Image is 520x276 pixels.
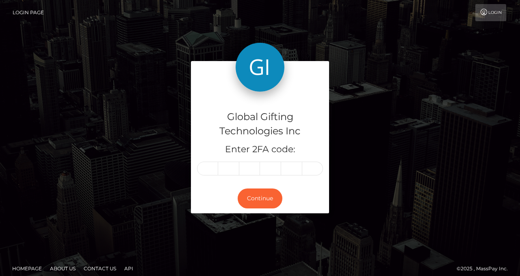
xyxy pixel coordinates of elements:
h4: Global Gifting Technologies Inc [197,110,323,138]
a: About Us [47,262,79,275]
a: Contact Us [80,262,119,275]
a: Login Page [13,4,44,21]
div: © 2025 , MassPay Inc. [457,264,514,273]
a: Homepage [9,262,45,275]
button: Continue [238,188,282,208]
a: API [121,262,136,275]
img: Global Gifting Technologies Inc [236,43,284,92]
a: Login [475,4,506,21]
h5: Enter 2FA code: [197,143,323,156]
